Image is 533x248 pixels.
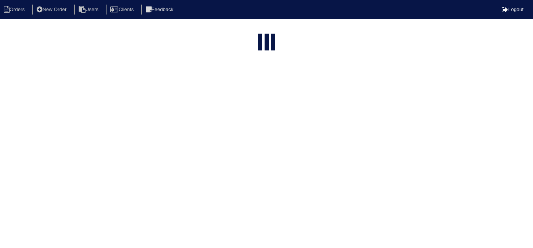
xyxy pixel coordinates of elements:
[106,6,140,12] a: Clients
[74,6,105,12] a: Users
[106,5,140,15] li: Clients
[141,5,179,15] li: Feedback
[265,34,269,52] div: loading...
[32,5,73,15] li: New Order
[32,6,73,12] a: New Order
[74,5,105,15] li: Users
[502,6,523,12] a: Logout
